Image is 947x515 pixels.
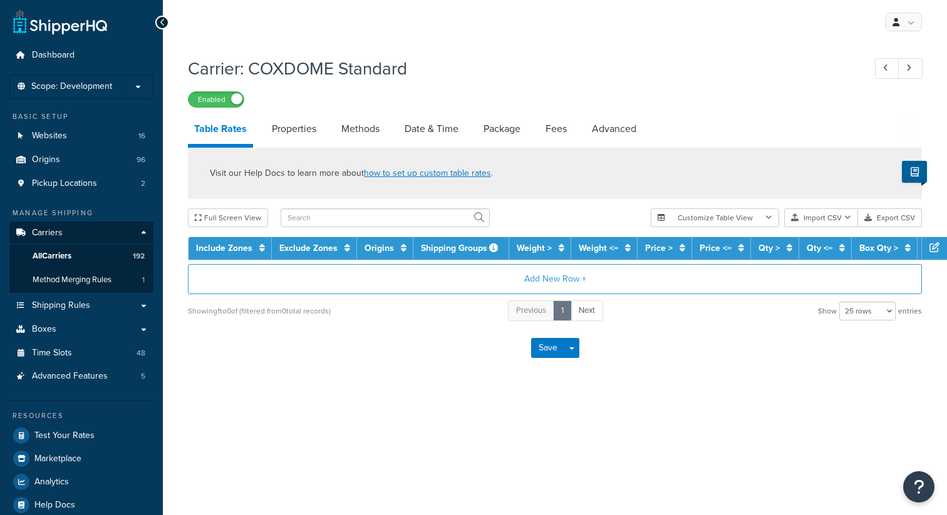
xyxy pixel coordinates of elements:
[875,58,899,79] a: Previous Record
[531,338,565,358] button: Save
[9,318,153,341] a: Boxes
[189,92,244,107] label: Enabled
[32,300,90,311] span: Shipping Rules
[9,172,153,195] li: Pickup Locations
[9,342,153,365] li: Time Slots
[9,268,153,292] a: Method Merging Rules1
[31,81,112,92] span: Scope: Development
[137,155,145,165] span: 96
[188,114,253,148] a: Table Rates
[32,178,97,189] span: Pickup Locations
[645,242,673,255] a: Price >
[586,114,643,144] a: Advanced
[9,208,153,218] div: Manage Shipping
[9,245,153,268] a: AllCarriers192
[137,348,145,359] span: 48
[517,242,552,255] a: Weight >
[32,155,60,165] span: Origins
[477,114,527,144] a: Package
[9,222,153,245] a: Carriers
[32,371,108,382] span: Advanced Features
[335,114,386,144] a: Methods
[571,300,603,321] a: Next
[33,275,111,285] span: Method Merging Rules
[539,114,573,144] a: Fees
[34,477,69,487] span: Analytics
[898,302,922,320] span: entries
[32,228,63,238] span: Carriers
[188,208,268,227] button: Full Screen View
[859,242,898,255] a: Box Qty >
[141,178,145,189] span: 2
[196,242,252,255] a: Include Zones
[9,447,153,470] a: Marketplace
[807,242,832,255] a: Qty <=
[138,131,145,141] span: 16
[9,294,153,317] a: Shipping Rules
[579,304,595,316] span: Next
[34,431,95,441] span: Test Your Rates
[266,114,323,144] a: Properties
[32,131,67,141] span: Websites
[9,365,153,388] li: Advanced Features
[9,44,153,67] a: Dashboard
[9,111,153,122] div: Basic Setup
[141,371,145,382] span: 5
[188,264,922,294] button: Add New Row +
[9,148,153,171] li: Origins
[32,324,56,335] span: Boxes
[9,365,153,388] a: Advanced Features5
[902,161,927,183] button: Show Help Docs
[142,275,145,285] span: 1
[9,125,153,148] li: Websites
[9,148,153,171] a: Origins96
[9,125,153,148] a: Websites16
[784,208,858,227] button: Import CSV
[34,454,81,464] span: Marketplace
[858,208,922,227] button: Export CSV
[579,242,618,255] a: Weight <=
[903,471,934,502] button: Open Resource Center
[758,242,780,255] a: Qty >
[818,302,837,320] span: Show
[9,424,153,447] a: Test Your Rates
[9,268,153,292] li: Method Merging Rules
[32,50,75,61] span: Dashboard
[508,300,554,321] a: Previous
[553,300,572,321] a: 1
[9,410,153,421] div: Resources
[9,342,153,365] a: Time Slots48
[364,166,491,180] a: how to set up custom table rates
[9,222,153,293] li: Carriers
[188,56,852,81] h1: Carrier: COXDOME Standard
[279,242,338,255] a: Exclude Zones
[34,500,75,511] span: Help Docs
[413,237,509,260] th: Shipping Groups
[398,114,465,144] a: Date & Time
[651,208,779,227] button: Customize Table View
[188,302,331,320] div: Showing 1 to 0 of (filtered from 0 total records)
[33,251,71,262] span: All Carriers
[365,242,394,255] a: Origins
[898,58,923,79] a: Next Record
[700,242,732,255] a: Price <=
[9,172,153,195] a: Pickup Locations2
[281,208,490,227] input: Search
[133,251,145,262] span: 192
[210,166,493,180] p: Visit our Help Docs to learn more about .
[9,471,153,493] a: Analytics
[32,348,72,359] span: Time Slots
[516,304,546,316] span: Previous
